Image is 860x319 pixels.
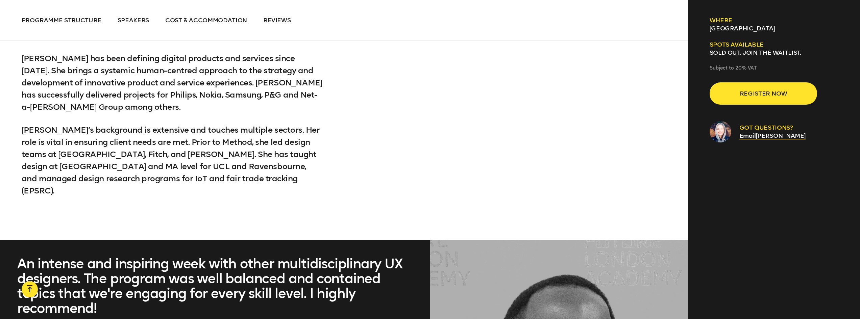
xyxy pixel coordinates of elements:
span: Reviews [263,17,291,24]
span: Speakers [118,17,149,24]
p: [GEOGRAPHIC_DATA] [710,24,817,32]
h6: Spots available [710,41,817,49]
h6: Where [710,16,817,24]
p: Subject to 20% VAT [710,65,817,72]
p: SOLD OUT. Join the waitlist. [710,49,817,57]
span: Programme structure [22,17,101,24]
a: Email[PERSON_NAME] [739,132,806,139]
button: Register now [710,82,817,105]
p: [PERSON_NAME]’s background is extensive and touches multiple sectors. Her role is vital in ensuri... [22,124,323,197]
span: Register now [720,87,806,100]
p: GOT QUESTIONS? [739,124,806,132]
p: [PERSON_NAME] has been defining digital products and services since [DATE]. She brings a systemic... [22,52,323,113]
blockquote: An intense and inspiring week with other multidisciplinary UX designers. The program was well bal... [17,256,404,316]
span: Cost & Accommodation [165,17,247,24]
